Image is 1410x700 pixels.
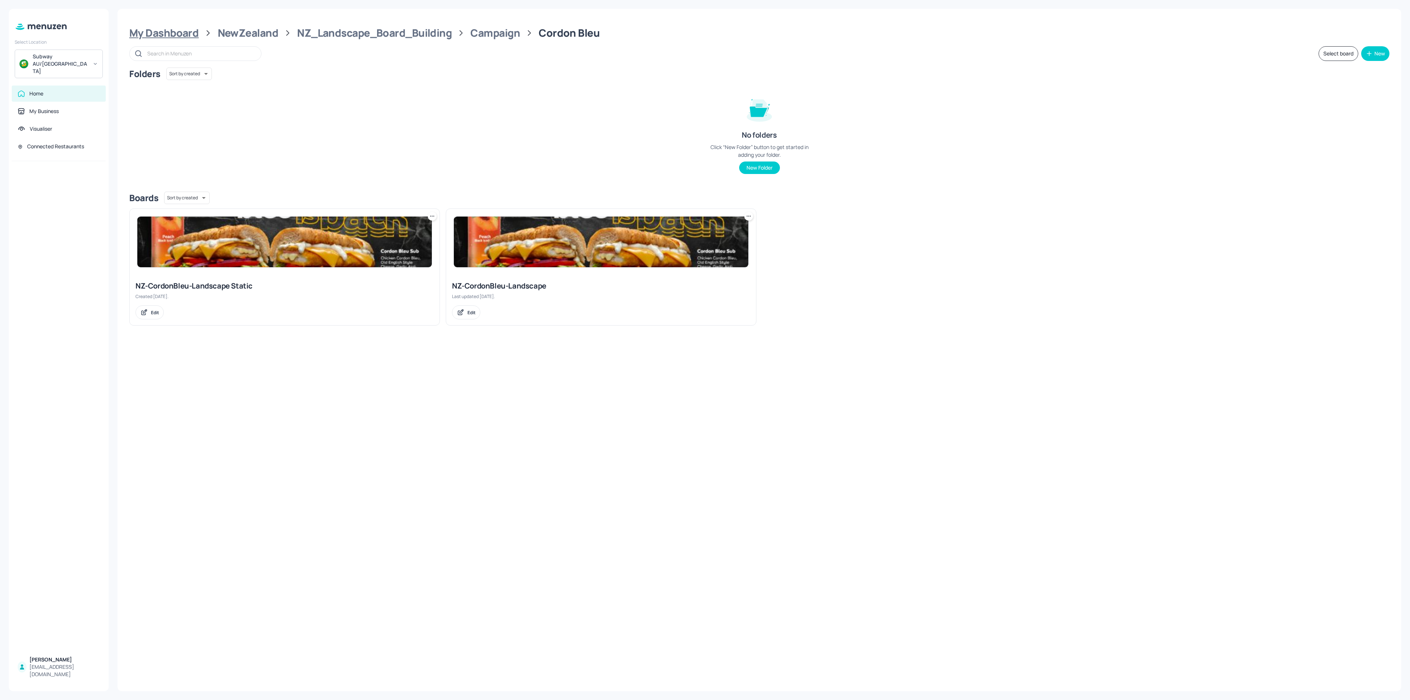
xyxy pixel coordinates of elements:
[129,26,199,40] div: My Dashboard
[467,309,476,316] div: Edit
[166,66,212,81] div: Sort by created
[135,293,434,300] div: Created [DATE].
[27,143,84,150] div: Connected Restaurants
[29,663,100,678] div: [EMAIL_ADDRESS][DOMAIN_NAME]
[164,191,210,205] div: Sort by created
[15,39,103,45] div: Select Location
[129,68,160,80] div: Folders
[452,281,750,291] div: NZ-CordonBleu-Landscape
[29,656,100,663] div: [PERSON_NAME]
[137,217,432,267] img: 2025-10-01-1759280864601d0lsju0hder.jpeg
[1319,46,1358,61] button: Select board
[1374,51,1385,56] div: New
[470,26,520,40] div: Campaign
[741,90,778,127] img: folder-empty
[539,26,600,40] div: Cordon Bleu
[218,26,278,40] div: NewZealand
[129,192,158,204] div: Boards
[29,90,43,97] div: Home
[19,59,28,68] img: avatar
[147,48,254,59] input: Search in Menuzen
[452,293,750,300] div: Last updated [DATE].
[454,217,748,267] img: 2025-10-01-1759280864601d0lsju0hder.jpeg
[151,309,159,316] div: Edit
[33,53,88,75] div: Subway AU/[GEOGRAPHIC_DATA]
[29,108,59,115] div: My Business
[135,281,434,291] div: NZ-CordonBleu-Landscape Static
[742,130,777,140] div: No folders
[1361,46,1389,61] button: New
[704,143,814,159] div: Click “New Folder” button to get started in adding your folder.
[739,162,780,174] button: New Folder
[297,26,452,40] div: NZ_Landscape_Board_Building
[30,125,52,133] div: Visualiser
